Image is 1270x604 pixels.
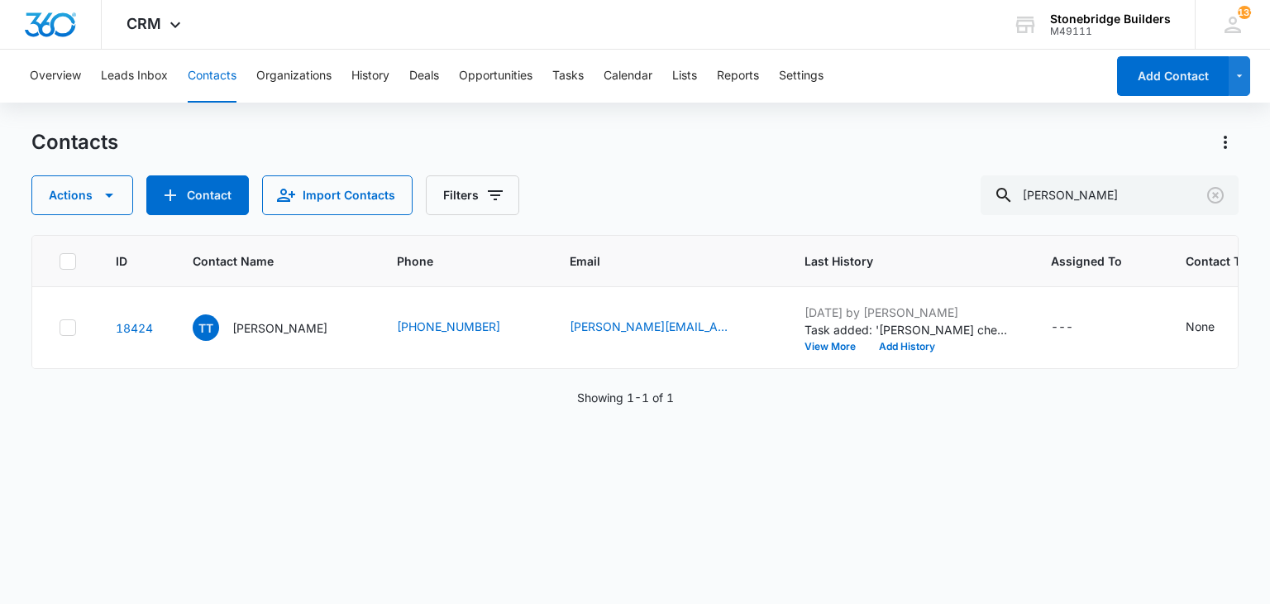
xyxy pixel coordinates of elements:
button: Add Contact [1117,56,1229,96]
div: Email - t.trujillo@compassconsultingco.com - Select to Edit Field [570,318,765,338]
span: 132 [1238,6,1251,19]
button: Reports [717,50,759,103]
div: Phone - (720) 298-0255 - Select to Edit Field [397,318,530,338]
button: Actions [1212,129,1239,156]
button: View More [804,342,867,352]
p: Task added: '[PERSON_NAME] check in' [804,321,1011,338]
span: Phone [397,252,506,270]
div: notifications count [1238,6,1251,19]
button: Add Contact [146,175,249,215]
div: Assigned To - - Select to Edit Field [1051,318,1103,338]
span: Email [570,252,741,270]
button: Settings [779,50,824,103]
button: Actions [31,175,133,215]
div: Contact Name - Tamira Trujillo - Select to Edit Field [193,314,357,341]
div: account name [1050,12,1171,26]
h1: Contacts [31,130,118,155]
div: --- [1051,318,1073,338]
span: Contact Name [193,252,333,270]
button: Calendar [604,50,652,103]
p: Showing 1-1 of 1 [577,389,674,406]
a: Navigate to contact details page for Tamira Trujillo [116,321,153,335]
div: None [1186,318,1215,335]
a: [PHONE_NUMBER] [397,318,500,335]
button: Lists [672,50,697,103]
a: [PERSON_NAME][EMAIL_ADDRESS][DOMAIN_NAME] [570,318,735,335]
button: Leads Inbox [101,50,168,103]
button: History [351,50,389,103]
button: Contacts [188,50,236,103]
button: Clear [1202,182,1229,209]
div: Contact Type - None - Select to Edit Field [1186,318,1244,338]
span: Last History [804,252,987,270]
span: Assigned To [1051,252,1122,270]
input: Search Contacts [981,175,1239,215]
button: Filters [426,175,519,215]
span: Contact Type [1186,252,1261,270]
button: Organizations [256,50,332,103]
button: Deals [409,50,439,103]
button: Opportunities [459,50,532,103]
button: Tasks [552,50,584,103]
span: CRM [127,15,161,32]
button: Overview [30,50,81,103]
div: account id [1050,26,1171,37]
p: [PERSON_NAME] [232,319,327,337]
p: [DATE] by [PERSON_NAME] [804,304,1011,321]
button: Add History [867,342,947,352]
span: ID [116,252,129,270]
button: Import Contacts [262,175,413,215]
span: TT [193,314,219,341]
